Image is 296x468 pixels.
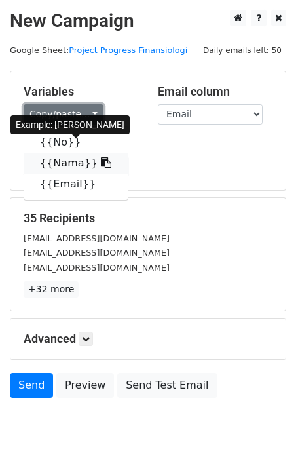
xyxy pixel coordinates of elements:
iframe: Chat Widget [231,405,296,468]
a: Daily emails left: 50 [198,45,286,55]
div: Example: [PERSON_NAME] [10,115,130,134]
a: +32 more [24,281,79,298]
span: Daily emails left: 50 [198,43,286,58]
h2: New Campaign [10,10,286,32]
a: Send Test Email [117,373,217,398]
h5: Email column [158,85,272,99]
h5: Advanced [24,332,272,346]
h5: 35 Recipients [24,211,272,225]
a: Copy/paste... [24,104,103,125]
h5: Variables [24,85,138,99]
small: [EMAIL_ADDRESS][DOMAIN_NAME] [24,233,170,243]
a: Project Progress Finansiologi [69,45,187,55]
a: Preview [56,373,114,398]
a: {{No}} [24,132,128,153]
small: Google Sheet: [10,45,187,55]
a: Send [10,373,53,398]
small: [EMAIL_ADDRESS][DOMAIN_NAME] [24,263,170,273]
a: {{Nama}} [24,153,128,174]
small: [EMAIL_ADDRESS][DOMAIN_NAME] [24,248,170,258]
a: {{Email}} [24,174,128,195]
